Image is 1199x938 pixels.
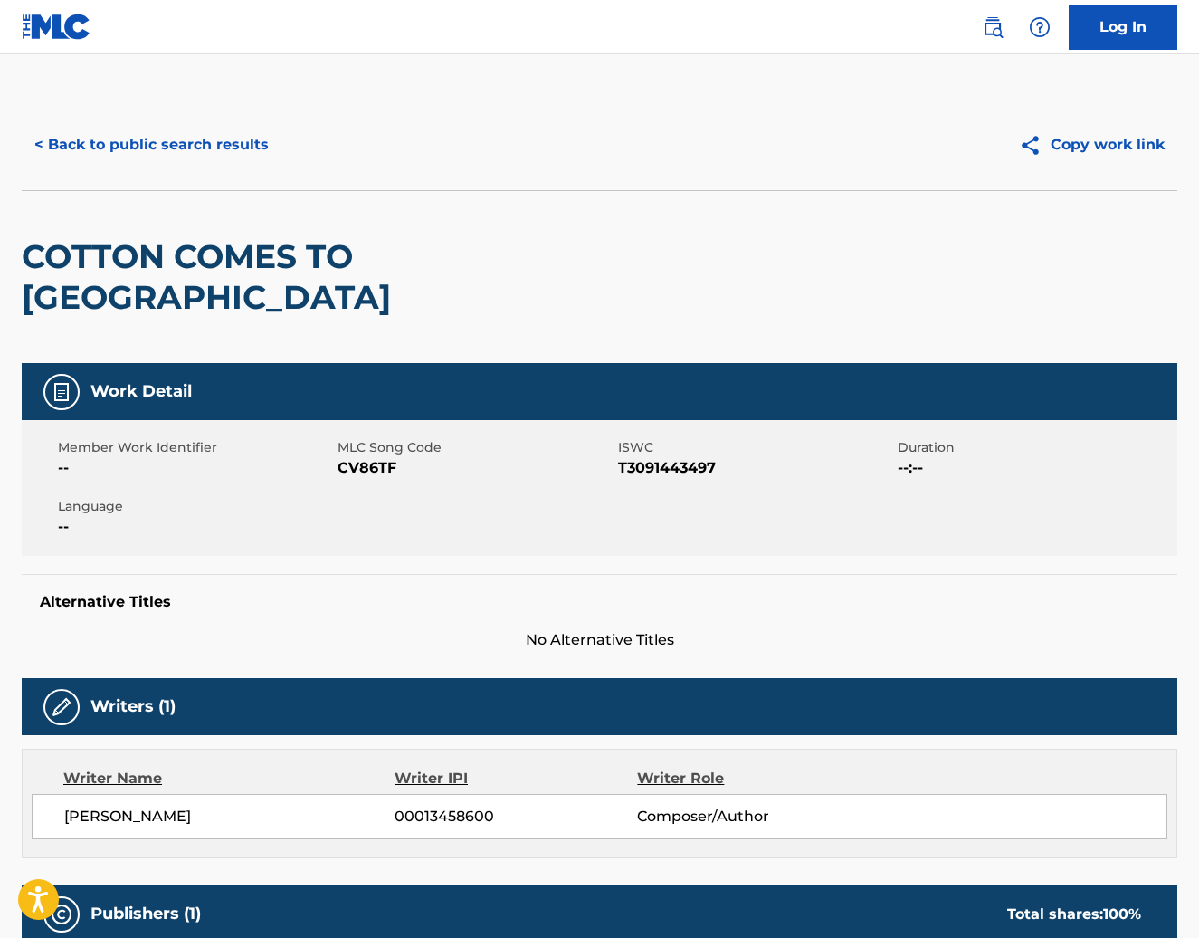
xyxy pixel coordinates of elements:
span: --:-- [898,457,1173,479]
button: Copy work link [1006,122,1177,167]
span: Member Work Identifier [58,438,333,457]
span: Composer/Author [637,806,858,828]
img: MLC Logo [22,14,91,40]
span: ISWC [618,438,893,457]
h2: COTTON COMES TO [GEOGRAPHIC_DATA] [22,236,715,318]
a: Log In [1069,5,1177,50]
span: 100 % [1103,905,1141,923]
span: CV86TF [338,457,613,479]
button: < Back to public search results [22,122,281,167]
span: No Alternative Titles [22,629,1177,651]
span: Language [58,497,333,516]
h5: Writers (1) [90,696,176,717]
span: Duration [898,438,1173,457]
img: Publishers [51,904,72,925]
div: Help [1022,9,1058,45]
div: Writer Name [63,768,395,790]
a: Public Search [975,9,1011,45]
h5: Work Detail [90,381,192,402]
div: Writer Role [637,768,858,790]
img: search [982,16,1004,38]
img: help [1029,16,1051,38]
span: -- [58,457,333,479]
img: Copy work link [1019,134,1051,157]
img: Writers [51,696,72,718]
span: [PERSON_NAME] [64,806,395,828]
img: Work Detail [51,381,72,403]
h5: Publishers (1) [90,904,201,924]
span: MLC Song Code [338,438,613,457]
div: Writer IPI [395,768,637,790]
span: -- [58,516,333,538]
span: 00013458600 [395,806,637,828]
span: T3091443497 [618,457,893,479]
h5: Alternative Titles [40,593,1159,611]
div: Total shares: [1007,904,1141,925]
